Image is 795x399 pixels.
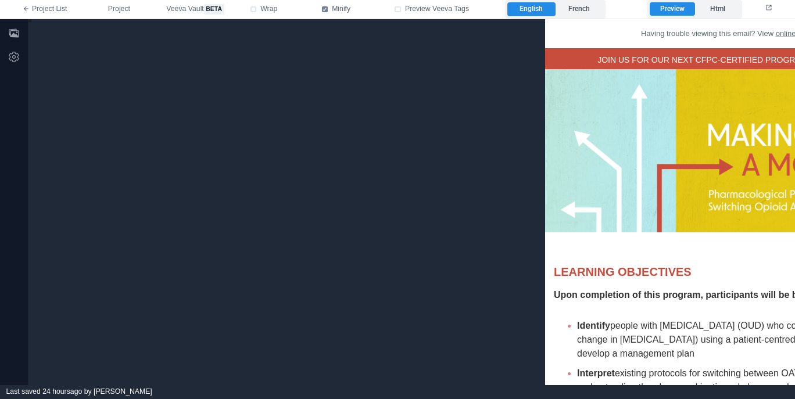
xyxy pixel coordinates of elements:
[260,4,277,15] span: Wrap
[405,4,469,15] span: Preview Veeva Tags
[332,4,350,15] span: Minify
[204,4,224,15] span: beta
[9,271,309,281] b: Upon completion of this program, participants will be better able to:
[15,9,334,20] p: Having trouble viewing this email? View .
[32,300,337,342] p: people with [MEDICAL_DATA] (OUD) who could benefit from a change in [MEDICAL_DATA]) using a patie...
[650,2,694,16] label: Preview
[9,246,146,259] strong: LEARNING OBJECTIVES
[556,2,603,16] label: French
[545,19,795,385] iframe: preview
[108,4,130,15] span: Project
[695,2,740,16] label: Html
[231,10,251,19] a: online
[507,2,555,16] label: English
[32,301,65,311] strong: Identify
[166,4,224,15] span: Veeva Vault
[32,347,337,375] p: existing protocols for switching between OATs, with a focus on understanding the pharmacokinetic ...
[12,35,337,47] p: JOIN US FOR OUR NEXT CFPC‑CERTIFIED PROGRAM OF 2025
[32,349,70,359] strong: Interpret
